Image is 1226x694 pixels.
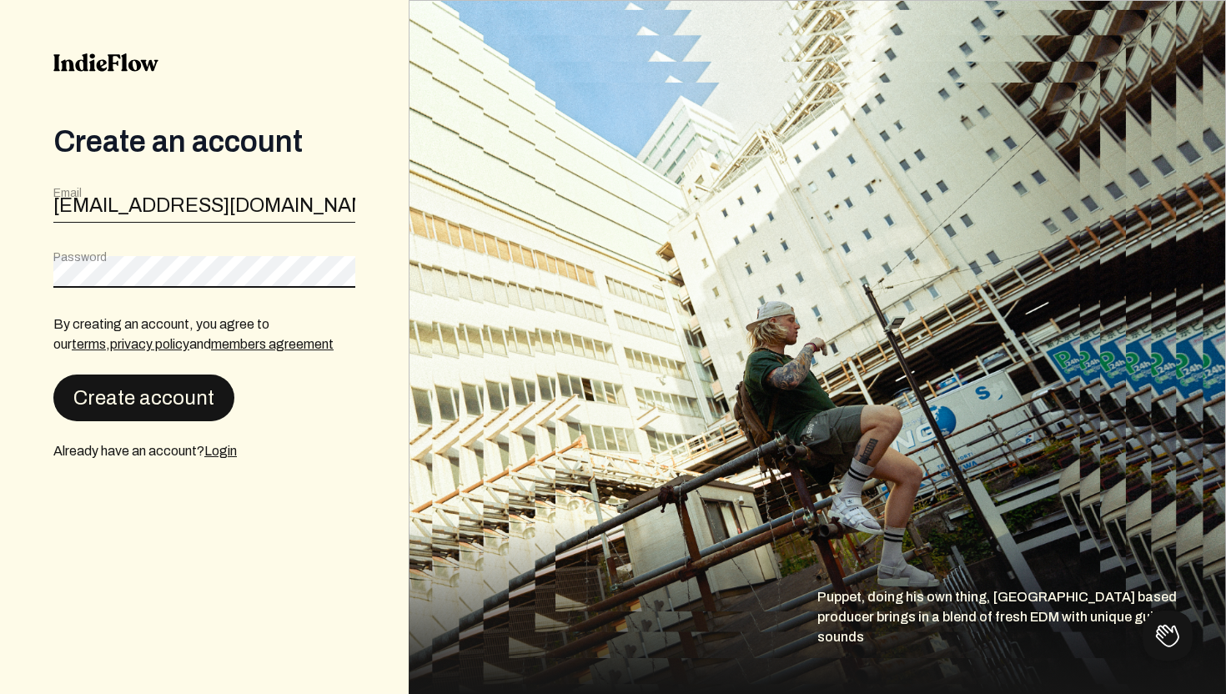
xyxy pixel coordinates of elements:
[53,314,355,355] p: By creating an account, you agree to our , and
[53,125,355,158] div: Create an account
[204,444,237,458] a: Login
[72,337,106,351] a: terms
[110,337,189,351] a: privacy policy
[53,185,82,202] label: Email
[53,249,107,266] label: Password
[53,375,234,421] button: Create account
[211,337,334,351] a: members agreement
[817,587,1226,694] div: Puppet, doing his own thing, [GEOGRAPHIC_DATA] based producer brings in a blend of fresh EDM with...
[53,53,158,72] img: indieflow-logo-black.svg
[53,441,355,461] div: Already have an account?
[1143,611,1193,661] iframe: Toggle Customer Support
